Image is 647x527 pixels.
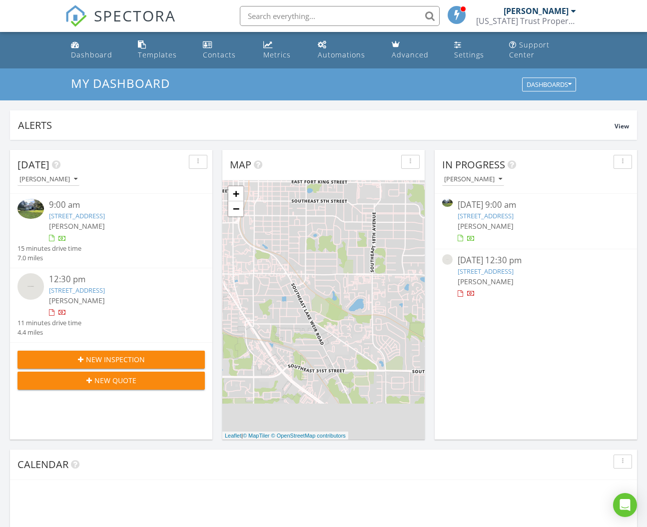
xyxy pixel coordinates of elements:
[458,267,514,276] a: [STREET_ADDRESS]
[450,36,497,64] a: Settings
[505,36,580,64] a: Support Center
[17,253,81,263] div: 7.0 miles
[94,5,176,26] span: SPECTORA
[17,199,205,263] a: 9:00 am [STREET_ADDRESS] [PERSON_NAME] 15 minutes drive time 7.0 miles
[458,221,514,231] span: [PERSON_NAME]
[504,6,569,16] div: [PERSON_NAME]
[49,211,105,220] a: [STREET_ADDRESS]
[442,254,630,299] a: [DATE] 12:30 pm [STREET_ADDRESS] [PERSON_NAME]
[263,50,291,59] div: Metrics
[19,176,77,183] div: [PERSON_NAME]
[94,375,136,386] span: New Quote
[458,277,514,286] span: [PERSON_NAME]
[442,199,630,243] a: [DATE] 9:00 am [STREET_ADDRESS] [PERSON_NAME]
[444,176,502,183] div: [PERSON_NAME]
[392,50,429,59] div: Advanced
[203,50,236,59] div: Contacts
[17,328,81,337] div: 4.4 miles
[86,354,145,365] span: New Inspection
[442,173,504,186] button: [PERSON_NAME]
[17,372,205,390] button: New Quote
[522,78,576,92] button: Dashboards
[228,186,243,201] a: Zoom in
[17,173,79,186] button: [PERSON_NAME]
[138,50,177,59] div: Templates
[49,273,189,286] div: 12:30 pm
[199,36,251,64] a: Contacts
[67,36,126,64] a: Dashboard
[49,296,105,305] span: [PERSON_NAME]
[71,50,112,59] div: Dashboard
[17,244,81,253] div: 15 minutes drive time
[318,50,365,59] div: Automations
[458,211,514,220] a: [STREET_ADDRESS]
[476,16,576,26] div: Florida Trust Property Inspections
[509,40,550,59] div: Support Center
[615,122,629,130] span: View
[17,158,49,171] span: [DATE]
[442,254,453,265] img: streetview
[49,199,189,211] div: 9:00 am
[230,158,251,171] span: Map
[314,36,380,64] a: Automations (Basic)
[134,36,191,64] a: Templates
[49,221,105,231] span: [PERSON_NAME]
[442,158,505,171] span: In Progress
[17,199,44,218] img: 9369825%2Fcover_photos%2FDdfrRI6opWv0eACr8dlm%2Fsmall.jpeg
[527,81,572,88] div: Dashboards
[17,458,68,471] span: Calendar
[17,273,44,300] img: streetview
[259,36,306,64] a: Metrics
[442,199,453,207] img: 9369825%2Fcover_photos%2FDdfrRI6opWv0eACr8dlm%2Fsmall.jpeg
[271,433,346,439] a: © OpenStreetMap contributors
[17,273,205,337] a: 12:30 pm [STREET_ADDRESS] [PERSON_NAME] 11 minutes drive time 4.4 miles
[49,286,105,295] a: [STREET_ADDRESS]
[240,6,440,26] input: Search everything...
[17,351,205,369] button: New Inspection
[458,199,614,211] div: [DATE] 9:00 am
[71,75,170,91] span: My Dashboard
[458,254,614,267] div: [DATE] 12:30 pm
[17,318,81,328] div: 11 minutes drive time
[388,36,442,64] a: Advanced
[65,13,176,34] a: SPECTORA
[65,5,87,27] img: The Best Home Inspection Software - Spectora
[243,433,270,439] a: © MapTiler
[222,432,348,440] div: |
[228,201,243,216] a: Zoom out
[613,493,637,517] div: Open Intercom Messenger
[18,118,615,132] div: Alerts
[225,433,241,439] a: Leaflet
[454,50,484,59] div: Settings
